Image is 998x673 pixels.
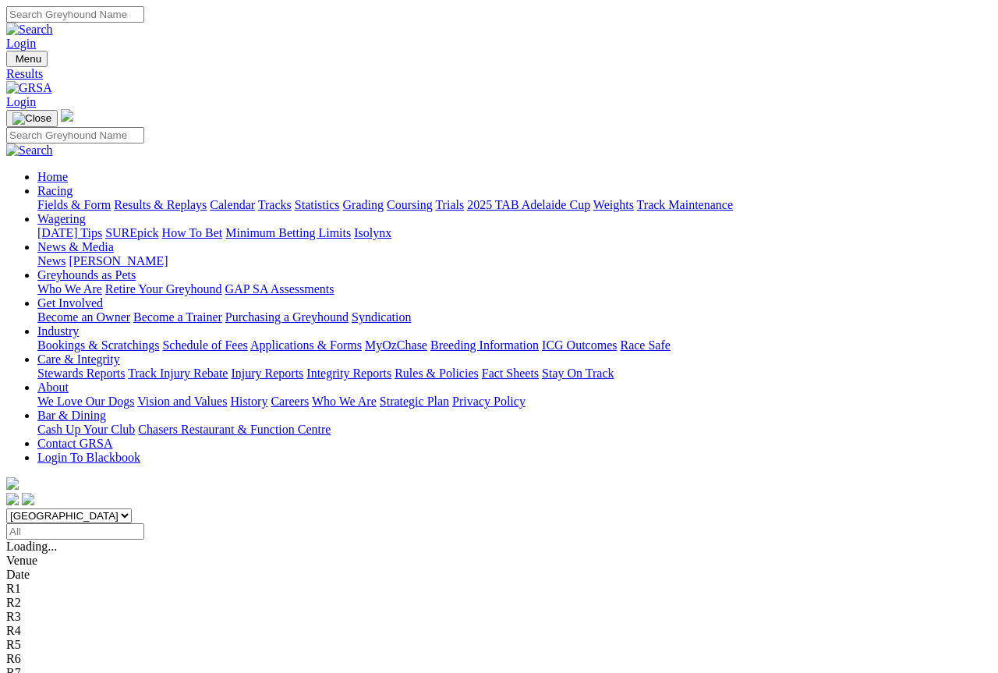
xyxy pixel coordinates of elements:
a: Cash Up Your Club [37,423,135,436]
div: R6 [6,652,992,666]
a: Injury Reports [231,367,303,380]
div: Care & Integrity [37,367,992,381]
img: facebook.svg [6,493,19,505]
div: R3 [6,610,992,624]
a: News & Media [37,240,114,253]
img: Close [12,112,51,125]
button: Toggle navigation [6,110,58,127]
span: Loading... [6,540,57,553]
a: Care & Integrity [37,352,120,366]
a: Purchasing a Greyhound [225,310,349,324]
a: We Love Our Dogs [37,395,134,408]
div: Industry [37,338,992,352]
a: Fact Sheets [482,367,539,380]
a: Race Safe [620,338,670,352]
img: twitter.svg [22,493,34,505]
div: Wagering [37,226,992,240]
a: [DATE] Tips [37,226,102,239]
div: R4 [6,624,992,638]
button: Toggle navigation [6,51,48,67]
img: Search [6,143,53,158]
img: logo-grsa-white.png [6,477,19,490]
a: Industry [37,324,79,338]
a: Rules & Policies [395,367,479,380]
a: History [230,395,267,408]
a: Coursing [387,198,433,211]
a: Integrity Reports [306,367,391,380]
a: Stay On Track [542,367,614,380]
a: Bookings & Scratchings [37,338,159,352]
a: Login [6,95,36,108]
a: Tracks [258,198,292,211]
a: Retire Your Greyhound [105,282,222,296]
a: SUREpick [105,226,158,239]
div: Racing [37,198,992,212]
div: R5 [6,638,992,652]
div: R1 [6,582,992,596]
span: Menu [16,53,41,65]
a: ICG Outcomes [542,338,617,352]
a: Results & Replays [114,198,207,211]
div: Greyhounds as Pets [37,282,992,296]
a: MyOzChase [365,338,427,352]
a: Track Injury Rebate [128,367,228,380]
a: Become an Owner [37,310,130,324]
a: Weights [593,198,634,211]
a: How To Bet [162,226,223,239]
a: News [37,254,65,267]
div: Bar & Dining [37,423,992,437]
a: Who We Are [312,395,377,408]
a: Become a Trainer [133,310,222,324]
input: Select date [6,523,144,540]
a: [PERSON_NAME] [69,254,168,267]
a: Breeding Information [430,338,539,352]
a: Syndication [352,310,411,324]
a: Bar & Dining [37,409,106,422]
a: Schedule of Fees [162,338,247,352]
a: Who We Are [37,282,102,296]
a: Greyhounds as Pets [37,268,136,282]
a: Stewards Reports [37,367,125,380]
a: Strategic Plan [380,395,449,408]
div: R2 [6,596,992,610]
input: Search [6,127,144,143]
a: Careers [271,395,309,408]
a: 2025 TAB Adelaide Cup [467,198,590,211]
a: Isolynx [354,226,391,239]
a: About [37,381,69,394]
a: Wagering [37,212,86,225]
img: Search [6,23,53,37]
div: Date [6,568,992,582]
a: Minimum Betting Limits [225,226,351,239]
img: logo-grsa-white.png [61,109,73,122]
div: News & Media [37,254,992,268]
a: Statistics [295,198,340,211]
a: Trials [435,198,464,211]
img: GRSA [6,81,52,95]
a: Get Involved [37,296,103,310]
a: Results [6,67,992,81]
a: Racing [37,184,73,197]
div: Venue [6,554,992,568]
a: Contact GRSA [37,437,112,450]
div: Get Involved [37,310,992,324]
a: Chasers Restaurant & Function Centre [138,423,331,436]
a: Fields & Form [37,198,111,211]
a: Track Maintenance [637,198,733,211]
a: Login [6,37,36,50]
a: Login To Blackbook [37,451,140,464]
a: GAP SA Assessments [225,282,334,296]
a: Home [37,170,68,183]
a: Vision and Values [137,395,227,408]
div: About [37,395,992,409]
a: Applications & Forms [250,338,362,352]
a: Privacy Policy [452,395,526,408]
a: Calendar [210,198,255,211]
a: Grading [343,198,384,211]
input: Search [6,6,144,23]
